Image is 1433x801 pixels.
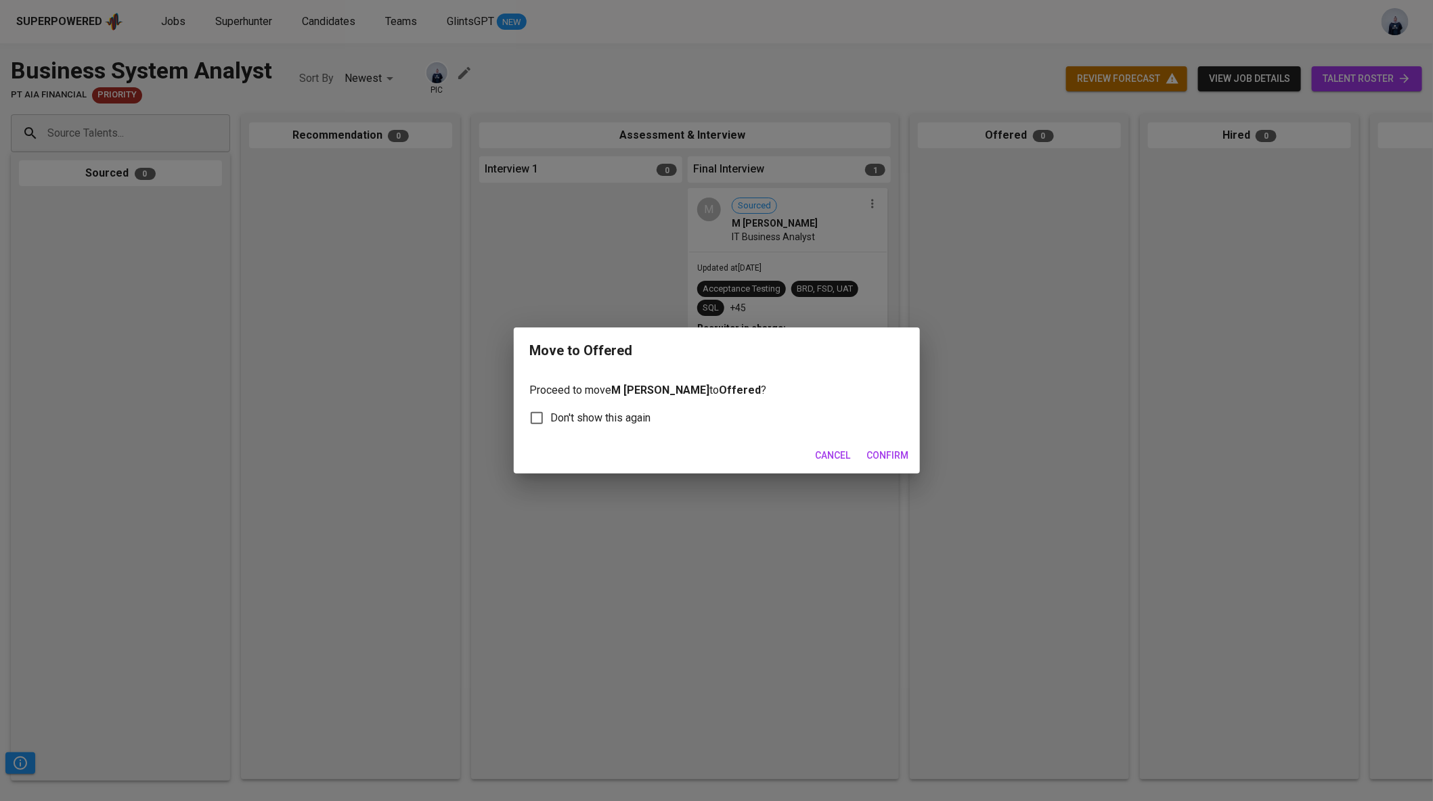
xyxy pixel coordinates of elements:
[816,447,851,464] span: Cancel
[862,443,914,468] button: Confirm
[720,384,762,396] b: Offered
[530,341,633,361] div: Move to Offered
[612,384,710,396] b: M [PERSON_NAME]
[530,382,904,398] p: Proceed to move to ?
[810,443,856,468] button: Cancel
[867,447,909,464] span: Confirm
[551,410,651,426] span: Don't show this again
